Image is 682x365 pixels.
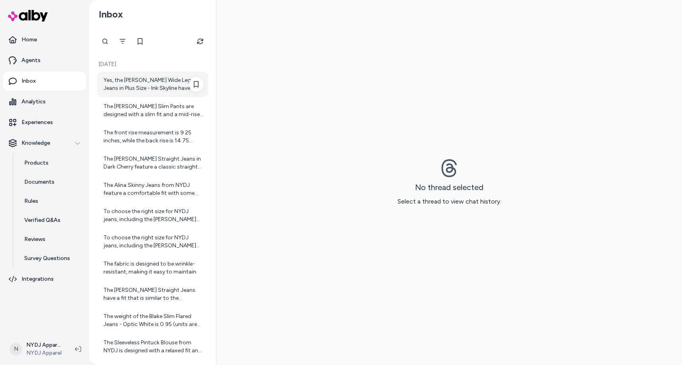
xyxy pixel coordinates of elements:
p: Inbox [21,77,36,85]
p: Agents [21,56,41,64]
p: Products [24,159,49,167]
div: The [PERSON_NAME] Straight Jeans have a fit that is similar to the [PERSON_NAME] Straight Jeans. ... [103,286,203,302]
a: Experiences [3,113,86,132]
a: The [PERSON_NAME] Straight Jeans have a fit that is similar to the [PERSON_NAME] Straight Jeans. ... [97,282,208,307]
div: The Alina Skinny Jeans from NYDJ feature a comfortable fit with some stretch, making them flexibl... [103,181,203,197]
a: To choose the right size for NYDJ jeans, including the [PERSON_NAME] Wide Leg Jeans you are viewi... [97,229,208,254]
div: To choose the right size for NYDJ jeans, including the [PERSON_NAME] Wide Leg Jeans you are viewi... [103,208,203,223]
span: NYDJ Apparel [26,349,62,357]
a: To choose the right size for NYDJ jeans, including the [PERSON_NAME] Wide Leg Jeans you are viewi... [97,203,208,228]
a: The weight of the Blake Slim Flared Jeans - Optic White is 0.95 (units are not specified, but typ... [97,308,208,333]
a: Products [16,153,86,173]
button: Filter [115,33,131,49]
a: The [PERSON_NAME] Slim Pants are designed with a slim fit and a mid-rise. According to the produc... [97,98,208,123]
a: Documents [16,173,86,192]
p: Reviews [24,235,45,243]
a: The front rise measurement is 9.25 inches, while the back rise is 14.75 inches. This design provi... [97,124,208,149]
a: The Alina Skinny Jeans from NYDJ feature a comfortable fit with some stretch, making them flexibl... [97,177,208,202]
div: The front rise measurement is 9.25 inches, while the back rise is 14.75 inches. This design provi... [103,129,203,145]
button: Knowledge [3,134,86,153]
div: The weight of the Blake Slim Flared Jeans - Optic White is 0.95 (units are not specified, but typ... [103,313,203,328]
a: Analytics [3,92,86,111]
p: Survey Questions [24,254,70,262]
div: The fabric is designed to be wrinkle-resistant, making it easy to maintain. [103,260,203,276]
p: Home [21,36,37,44]
a: Verified Q&As [16,211,86,230]
img: alby Logo [8,10,48,21]
a: Rules [16,192,86,211]
a: The fabric is designed to be wrinkle-resistant, making it easy to maintain. [97,255,208,281]
button: NNYDJ Apparel ShopifyNYDJ Apparel [5,336,68,362]
div: The [PERSON_NAME] Slim Pants are designed with a slim fit and a mid-rise. According to the produc... [103,103,203,118]
button: Refresh [192,33,208,49]
p: [DATE] [97,60,208,68]
a: The [PERSON_NAME] Straight Jeans in Dark Cherry feature a classic straight-leg silhouette with a ... [97,150,208,176]
div: To choose the right size for NYDJ jeans, including the [PERSON_NAME] Wide Leg Jeans you are viewi... [103,234,203,250]
h3: No thread selected [415,182,483,192]
div: Yes, the [PERSON_NAME] Wide Leg Jeans in Plus Size - Ink Skyline have a fabric composition of 99%... [103,76,203,92]
p: Documents [24,178,55,186]
a: Reviews [16,230,86,249]
p: Analytics [21,98,46,106]
p: Integrations [21,275,54,283]
p: NYDJ Apparel Shopify [26,341,62,349]
div: The Sleeveless Pintuck Blouse from NYDJ is designed with a relaxed fit and refined style, making ... [103,339,203,355]
p: Verified Q&As [24,216,60,224]
p: Rules [24,197,38,205]
div: The [PERSON_NAME] Straight Jeans in Dark Cherry feature a classic straight-leg silhouette with a ... [103,155,203,171]
h2: Inbox [99,8,123,20]
a: Home [3,30,86,49]
p: Knowledge [21,139,50,147]
a: Survey Questions [16,249,86,268]
p: Experiences [21,118,53,126]
a: Yes, the [PERSON_NAME] Wide Leg Jeans in Plus Size - Ink Skyline have a fabric composition of 99%... [97,72,208,97]
p: Select a thread to view chat history. [398,197,501,206]
a: Agents [3,51,86,70]
a: Integrations [3,270,86,289]
span: N [10,343,22,355]
a: The Sleeveless Pintuck Blouse from NYDJ is designed with a relaxed fit and refined style, making ... [97,334,208,359]
a: Inbox [3,72,86,91]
